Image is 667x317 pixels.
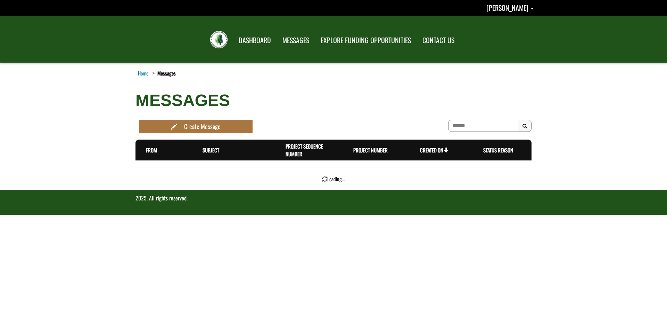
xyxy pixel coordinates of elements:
a: Home [137,69,150,78]
div: Create Message [184,122,221,131]
span: [PERSON_NAME] [486,2,528,13]
li: Messages [151,70,176,77]
button: Search Results [518,120,532,132]
a: Create Message [139,120,253,134]
a: DASHBOARD [233,32,276,49]
a: Created On [420,146,448,154]
a: Status Reason [483,146,513,154]
nav: Main Navigation [232,30,460,49]
h1: MESSAGES [135,92,532,110]
a: Project Sequence Number [286,142,323,157]
a: CONTACT US [417,32,460,49]
a: Project Number [353,146,388,154]
th: Actions [518,140,532,161]
a: From [146,146,157,154]
a: EXPLORE FUNDING OPPORTUNITIES [315,32,416,49]
p: 2025 [135,194,532,202]
div: Loading... [135,175,532,183]
img: FRIAA Submissions Portal [210,31,228,48]
a: Sue Welke [486,2,534,13]
a: MESSAGES [277,32,314,49]
input: To search on partial text, use the asterisk (*) wildcard character. [448,120,518,132]
span: . All rights reserved. [147,194,188,202]
a: Subject [203,146,219,154]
